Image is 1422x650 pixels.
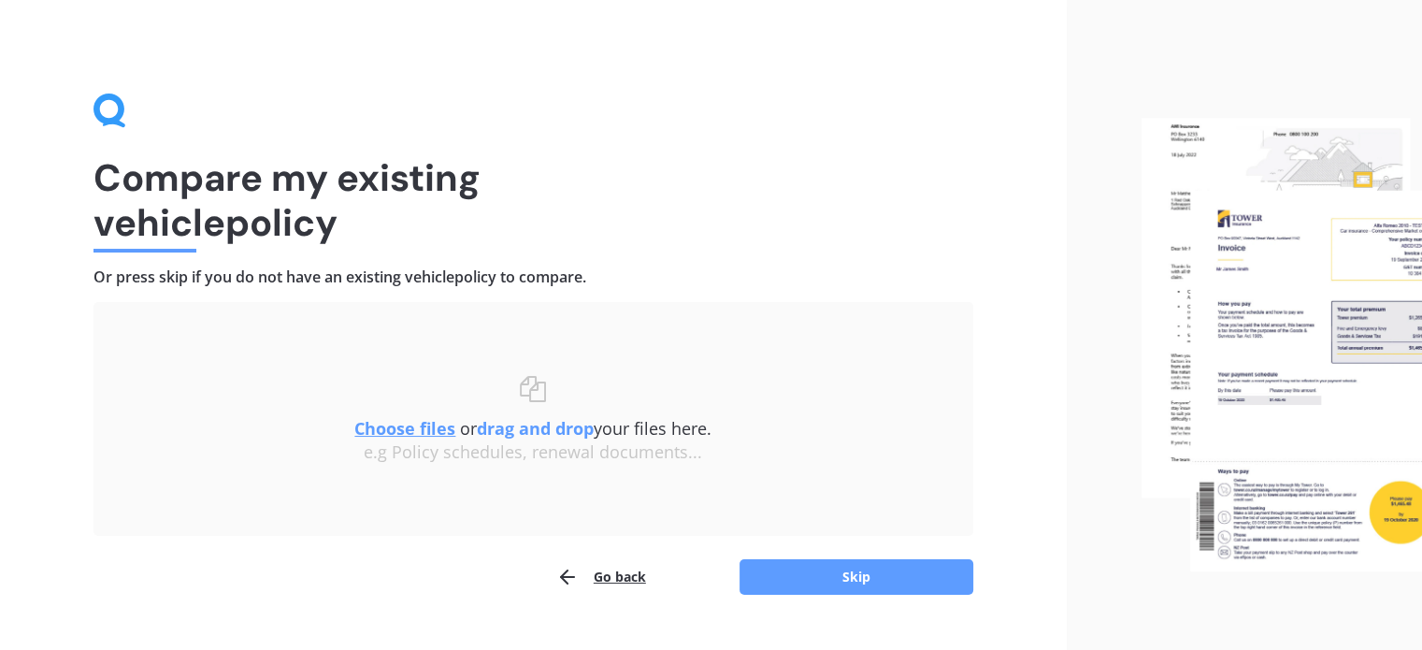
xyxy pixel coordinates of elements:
h4: Or press skip if you do not have an existing vehicle policy to compare. [93,267,973,287]
button: Skip [740,559,973,595]
button: Go back [556,558,646,596]
h1: Compare my existing vehicle policy [93,155,973,245]
img: files.webp [1142,118,1422,571]
b: drag and drop [477,417,594,440]
span: or your files here. [354,417,711,440]
div: e.g Policy schedules, renewal documents... [131,442,936,463]
u: Choose files [354,417,455,440]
